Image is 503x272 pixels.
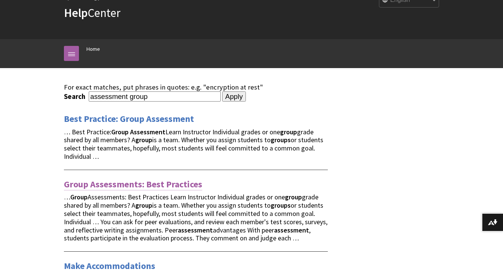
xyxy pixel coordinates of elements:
span: … Assessments: Best Practices Learn Instructor Individual grades or one grade shared by all membe... [64,193,327,242]
strong: Assessment [130,128,165,136]
strong: group [280,128,297,136]
a: Group Assessments: Best Practices [64,178,202,190]
strong: groups [271,135,291,144]
span: … Best Practice: Learn Instructor Individual grades or one grade shared by all members? A is a te... [64,128,323,161]
strong: Group [70,193,88,201]
input: Apply [222,91,246,102]
strong: group [135,201,152,210]
strong: assessment [178,226,213,234]
strong: group [285,193,302,201]
strong: group [135,135,152,144]
a: HelpCenter [64,5,120,20]
strong: assessment [274,226,309,234]
strong: groups [271,201,291,210]
strong: Group [111,128,129,136]
a: Best Practice: Group Assessment [64,113,194,125]
div: For exact matches, put phrases in quotes: e.g. "encryption at rest" [64,83,328,91]
a: Make Accommodations [64,260,155,272]
label: Search [64,92,87,101]
strong: Help [64,5,88,20]
a: Home [86,44,100,54]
